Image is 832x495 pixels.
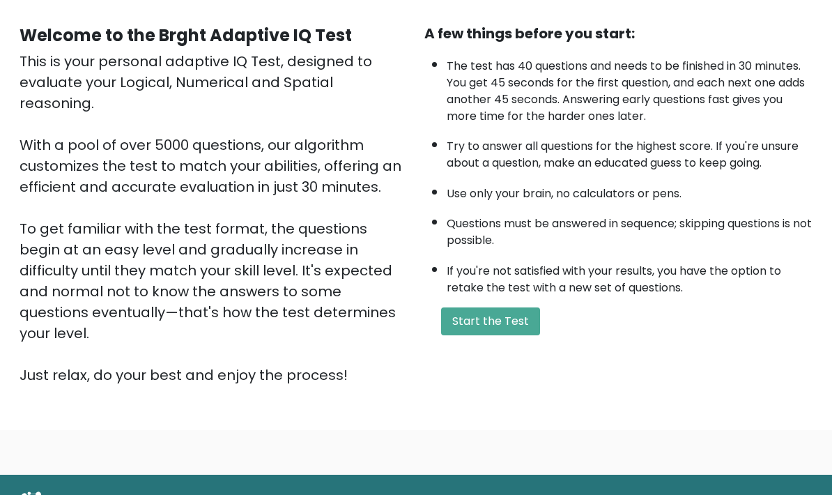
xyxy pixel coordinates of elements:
li: If you're not satisfied with your results, you have the option to retake the test with a new set ... [447,256,812,296]
li: Use only your brain, no calculators or pens. [447,178,812,202]
li: The test has 40 questions and needs to be finished in 30 minutes. You get 45 seconds for the firs... [447,51,812,125]
div: This is your personal adaptive IQ Test, designed to evaluate your Logical, Numerical and Spatial ... [20,51,408,386]
li: Questions must be answered in sequence; skipping questions is not possible. [447,208,812,249]
div: A few things before you start: [424,23,812,44]
b: Welcome to the Brght Adaptive IQ Test [20,24,352,47]
li: Try to answer all questions for the highest score. If you're unsure about a question, make an edu... [447,131,812,172]
button: Start the Test [441,307,540,335]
